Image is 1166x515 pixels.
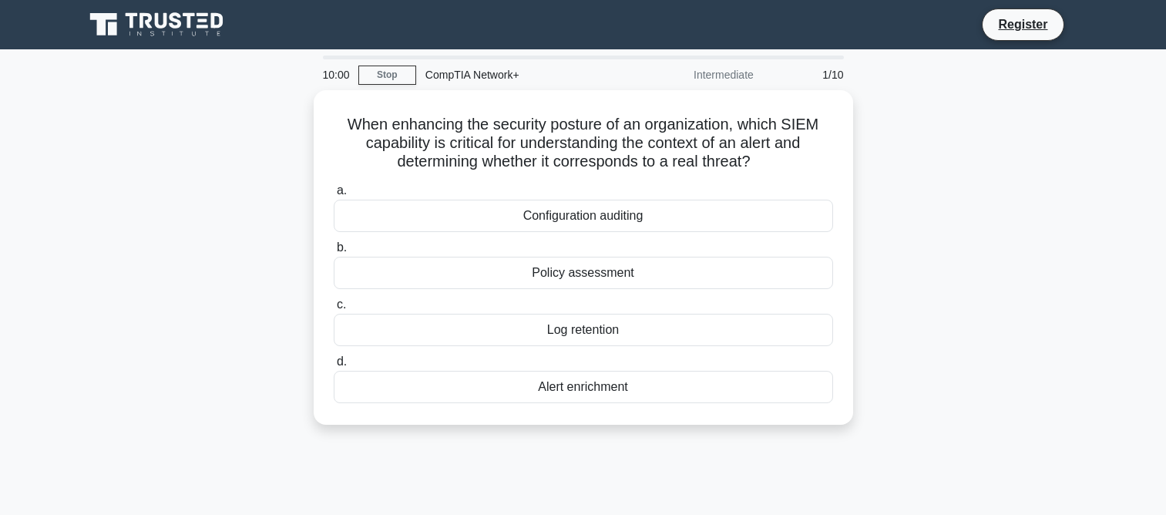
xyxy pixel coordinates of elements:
[332,115,835,172] h5: When enhancing the security posture of an organization, which SIEM capability is critical for und...
[334,257,833,289] div: Policy assessment
[314,59,358,90] div: 10:00
[334,371,833,403] div: Alert enrichment
[763,59,853,90] div: 1/10
[416,59,628,90] div: CompTIA Network+
[989,15,1057,34] a: Register
[337,298,346,311] span: c.
[337,183,347,197] span: a.
[337,355,347,368] span: d.
[358,66,416,85] a: Stop
[337,241,347,254] span: b.
[628,59,763,90] div: Intermediate
[334,200,833,232] div: Configuration auditing
[334,314,833,346] div: Log retention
